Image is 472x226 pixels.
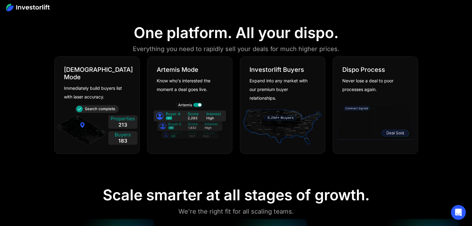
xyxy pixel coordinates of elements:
div: Dispo Process [342,66,385,73]
div: Everything you need to rapidly sell your deals for much higher prices. [133,44,339,54]
div: Immediately build buyers list with laser accuracy. [64,84,125,101]
div: One platform. All your dispo. [134,24,339,42]
div: Know who's interested the moment a deal goes live. [157,76,218,94]
div: Scale smarter at all stages of growth. [103,186,370,204]
div: We're the right fit for all scaling teams. [178,206,294,216]
div: Expand into any market with our premium buyer relationships. [249,76,311,102]
div: Open Intercom Messenger [451,205,466,220]
div: Never lose a deal to poor processes again. [342,76,404,94]
div: Artemis Mode [157,66,198,73]
div: [DEMOGRAPHIC_DATA] Mode [64,66,133,81]
div: Investorlift Buyers [249,66,304,73]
